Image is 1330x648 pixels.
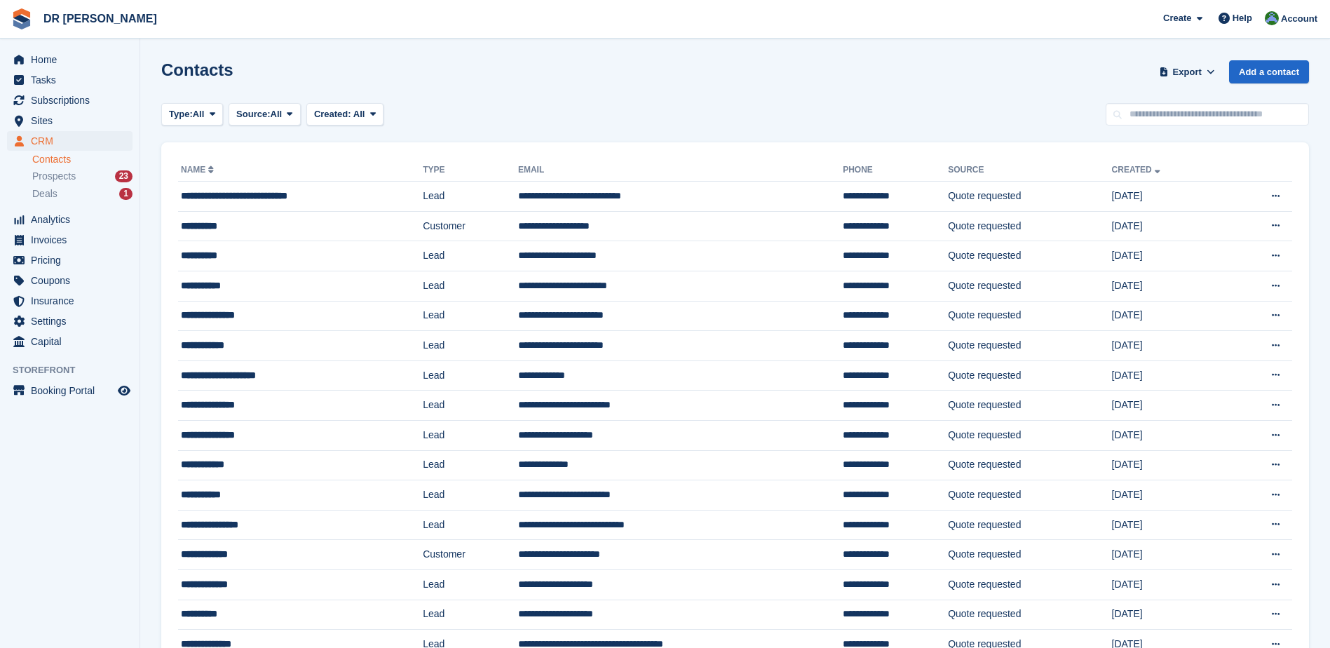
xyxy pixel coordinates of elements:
a: menu [7,230,133,250]
span: Home [31,50,115,69]
span: Insurance [31,291,115,311]
td: Quote requested [948,301,1111,331]
td: Lead [423,241,518,271]
td: Lead [423,182,518,212]
span: Tasks [31,70,115,90]
td: Lead [423,510,518,540]
td: Quote requested [948,211,1111,241]
td: [DATE] [1112,331,1227,361]
a: menu [7,50,133,69]
td: Quote requested [948,182,1111,212]
td: [DATE] [1112,211,1227,241]
td: Quote requested [948,569,1111,600]
span: Deals [32,187,57,201]
td: Customer [423,211,518,241]
td: Quote requested [948,510,1111,540]
td: [DATE] [1112,450,1227,480]
div: 23 [115,170,133,182]
td: [DATE] [1112,391,1227,421]
td: [DATE] [1112,510,1227,540]
td: Lead [423,569,518,600]
span: CRM [31,131,115,151]
a: menu [7,381,133,400]
a: DR [PERSON_NAME] [38,7,163,30]
td: Lead [423,271,518,301]
td: Quote requested [948,480,1111,511]
td: Lead [423,450,518,480]
td: [DATE] [1112,241,1227,271]
td: [DATE] [1112,600,1227,630]
a: Preview store [116,382,133,399]
span: All [271,107,283,121]
a: menu [7,70,133,90]
span: Analytics [31,210,115,229]
a: menu [7,332,133,351]
img: stora-icon-8386f47178a22dfd0bd8f6a31ec36ba5ce8667c1dd55bd0f319d3a0aa187defe.svg [11,8,32,29]
td: Customer [423,540,518,570]
a: menu [7,291,133,311]
td: [DATE] [1112,360,1227,391]
td: Lead [423,480,518,511]
td: Lead [423,331,518,361]
a: Add a contact [1229,60,1309,83]
td: [DATE] [1112,540,1227,570]
span: Prospects [32,170,76,183]
td: Quote requested [948,391,1111,421]
td: Quote requested [948,241,1111,271]
button: Created: All [306,103,384,126]
span: Export [1173,65,1202,79]
td: Quote requested [948,540,1111,570]
span: All [353,109,365,119]
a: menu [7,311,133,331]
span: Sites [31,111,115,130]
th: Type [423,159,518,182]
td: Quote requested [948,420,1111,450]
button: Export [1156,60,1218,83]
a: menu [7,271,133,290]
span: Created: [314,109,351,119]
td: Lead [423,600,518,630]
span: All [193,107,205,121]
a: Name [181,165,217,175]
td: Quote requested [948,271,1111,301]
a: Created [1112,165,1163,175]
a: menu [7,111,133,130]
a: menu [7,210,133,229]
span: Pricing [31,250,115,270]
a: Contacts [32,153,133,166]
a: menu [7,90,133,110]
td: Quote requested [948,360,1111,391]
a: menu [7,250,133,270]
th: Source [948,159,1111,182]
td: [DATE] [1112,569,1227,600]
td: [DATE] [1112,480,1227,511]
td: [DATE] [1112,420,1227,450]
span: Storefront [13,363,140,377]
span: Booking Portal [31,381,115,400]
span: Type: [169,107,193,121]
td: Lead [423,391,518,421]
span: Coupons [31,271,115,290]
span: Source: [236,107,270,121]
td: Quote requested [948,600,1111,630]
h1: Contacts [161,60,233,79]
span: Account [1281,12,1317,26]
td: Quote requested [948,331,1111,361]
span: Capital [31,332,115,351]
span: Invoices [31,230,115,250]
td: [DATE] [1112,182,1227,212]
button: Source: All [229,103,301,126]
span: Create [1163,11,1191,25]
th: Phone [843,159,948,182]
a: menu [7,131,133,151]
td: Quote requested [948,450,1111,480]
td: Lead [423,420,518,450]
span: Help [1233,11,1252,25]
a: Prospects 23 [32,169,133,184]
div: 1 [119,188,133,200]
td: [DATE] [1112,301,1227,331]
span: Settings [31,311,115,331]
th: Email [518,159,843,182]
img: Alice Stanley [1265,11,1279,25]
span: Subscriptions [31,90,115,110]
